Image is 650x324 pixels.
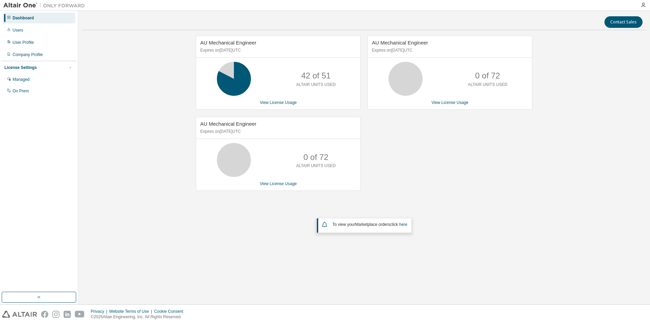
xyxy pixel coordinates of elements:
span: To view your click [332,222,407,227]
p: 0 of 72 [304,151,328,163]
img: instagram.svg [52,311,59,318]
p: ALTAIR UNITS USED [296,82,336,88]
div: User Profile [13,40,34,45]
em: Marketplace orders [355,222,390,227]
p: ALTAIR UNITS USED [296,163,336,169]
img: facebook.svg [41,311,48,318]
p: 0 of 72 [475,70,500,82]
div: Users [13,28,23,33]
p: ALTAIR UNITS USED [468,82,507,88]
div: Managed [13,77,30,82]
button: Contact Sales [604,16,643,28]
p: Expires on [DATE] UTC [200,48,355,53]
img: Altair One [3,2,88,9]
a: View License Usage [260,100,297,105]
img: linkedin.svg [64,311,71,318]
a: View License Usage [260,181,297,186]
div: Dashboard [13,15,34,21]
div: Website Terms of Use [109,309,154,314]
div: On Prem [13,88,29,94]
a: View License Usage [431,100,468,105]
span: AU Mechanical Engineer [200,40,256,46]
p: 42 of 51 [301,70,331,82]
p: Expires on [DATE] UTC [372,48,526,53]
p: © 2025 Altair Engineering, Inc. All Rights Reserved. [91,314,187,320]
p: Expires on [DATE] UTC [200,129,355,134]
img: youtube.svg [75,311,85,318]
span: AU Mechanical Engineer [372,40,428,46]
div: Company Profile [13,52,43,57]
img: altair_logo.svg [2,311,37,318]
div: Cookie Consent [154,309,187,314]
div: License Settings [4,65,37,70]
div: Privacy [91,309,109,314]
span: AU Mechanical Engineer [200,121,256,127]
a: here [399,222,407,227]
